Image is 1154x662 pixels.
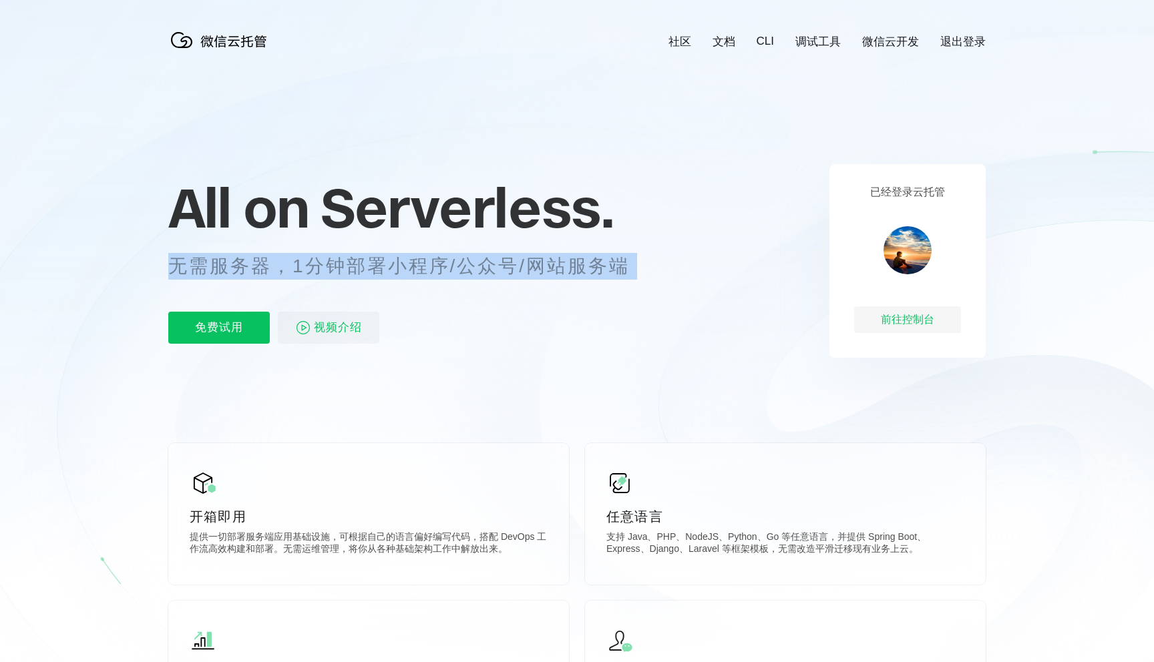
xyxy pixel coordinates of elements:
p: 已经登录云托管 [870,186,945,200]
a: 微信云开发 [862,34,919,49]
span: All on [168,174,308,241]
p: 支持 Java、PHP、NodeJS、Python、Go 等任意语言，并提供 Spring Boot、Express、Django、Laravel 等框架模板，无需改造平滑迁移现有业务上云。 [606,531,964,558]
a: CLI [757,35,774,48]
p: 任意语言 [606,507,964,526]
span: 视频介绍 [314,312,362,344]
a: 微信云托管 [168,44,275,55]
span: Serverless. [321,174,614,241]
div: 前往控制台 [854,306,961,333]
p: 开箱即用 [190,507,548,526]
a: 文档 [713,34,735,49]
a: 调试工具 [795,34,841,49]
p: 无需服务器，1分钟部署小程序/公众号/网站服务端 [168,253,654,280]
a: 退出登录 [940,34,986,49]
img: video_play.svg [295,320,311,336]
p: 免费试用 [168,312,270,344]
img: 微信云托管 [168,27,275,53]
a: 社区 [668,34,691,49]
p: 提供一切部署服务端应用基础设施，可根据自己的语言偏好编写代码，搭配 DevOps 工作流高效构建和部署。无需运维管理，将你从各种基础架构工作中解放出来。 [190,531,548,558]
